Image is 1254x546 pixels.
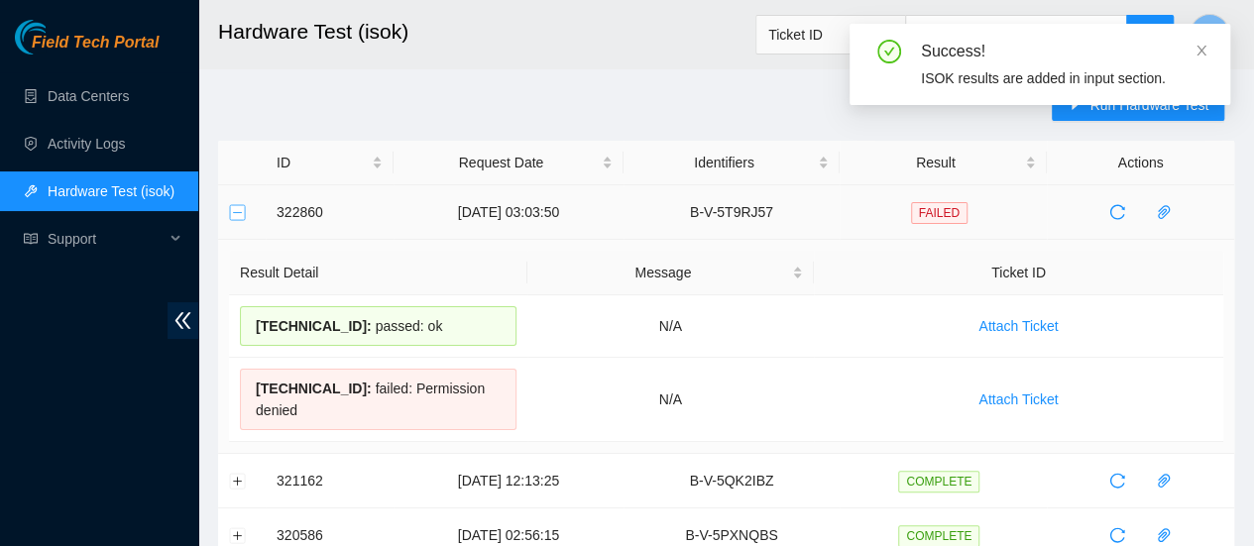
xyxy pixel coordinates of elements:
[768,20,893,50] span: Ticket ID
[1101,196,1133,228] button: reload
[32,34,159,53] span: Field Tech Portal
[1204,22,1215,47] span: B
[1149,473,1179,489] span: paper-clip
[394,454,625,508] td: [DATE] 12:13:25
[48,136,126,152] a: Activity Logs
[15,20,100,55] img: Akamai Technologies
[1102,473,1132,489] span: reload
[624,454,839,508] td: B-V-5QK2IBZ
[48,219,165,259] span: Support
[1149,527,1179,543] span: paper-clip
[266,454,394,508] td: 321162
[963,383,1074,415] button: Attach Ticket
[814,251,1223,295] th: Ticket ID
[168,302,198,339] span: double-left
[15,36,159,61] a: Akamai TechnologiesField Tech Portal
[527,358,814,442] td: N/A
[963,310,1074,342] button: Attach Ticket
[256,318,372,334] span: [TECHNICAL_ID] :
[911,202,968,224] span: FAILED
[1148,196,1180,228] button: paper-clip
[1126,15,1174,55] button: search
[1190,14,1229,54] button: B
[230,473,246,489] button: Expand row
[1102,204,1132,220] span: reload
[877,40,901,63] span: check-circle
[48,183,174,199] a: Hardware Test (isok)
[1101,465,1133,496] button: reload
[230,527,246,543] button: Expand row
[978,315,1058,337] span: Attach Ticket
[394,185,625,240] td: [DATE] 03:03:50
[1148,465,1180,496] button: paper-clip
[266,185,394,240] td: 322860
[230,204,246,220] button: Collapse row
[240,306,516,346] div: passed: ok
[1149,204,1179,220] span: paper-clip
[256,381,372,396] span: [TECHNICAL_ID] :
[527,295,814,358] td: N/A
[24,232,38,246] span: read
[240,369,516,430] div: failed: Permission denied
[921,67,1206,89] div: ISOK results are added in input section.
[624,185,839,240] td: B-V-5T9RJ57
[229,251,527,295] th: Result Detail
[898,471,979,492] span: COMPLETE
[1102,527,1132,543] span: reload
[978,388,1058,410] span: Attach Ticket
[1195,44,1208,57] span: close
[921,40,1206,63] div: Success!
[1047,141,1234,185] th: Actions
[48,88,129,104] a: Data Centers
[905,15,1127,55] input: Enter text here...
